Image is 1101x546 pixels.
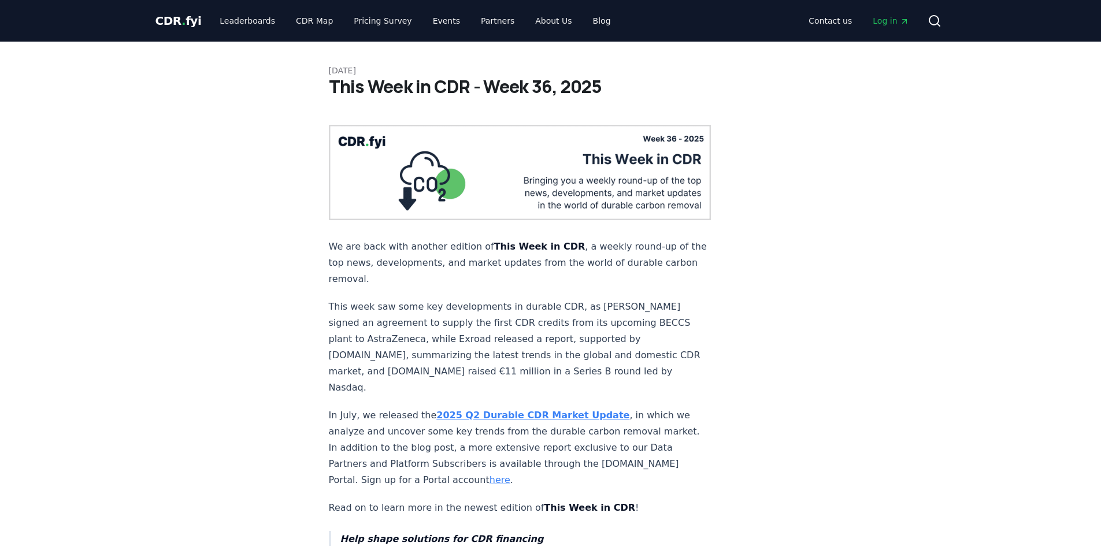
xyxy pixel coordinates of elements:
a: About Us [526,10,581,31]
strong: This Week in CDR [494,241,585,252]
span: Log in [873,15,909,27]
a: Leaderboards [210,10,284,31]
a: Pricing Survey [344,10,421,31]
p: [DATE] [329,65,773,76]
a: CDR Map [287,10,342,31]
p: We are back with another edition of , a weekly round-up of the top news, developments, and market... [329,239,711,287]
a: CDR.fyi [155,13,202,29]
strong: This Week in CDR [544,502,635,513]
a: Partners [472,10,524,31]
span: CDR fyi [155,14,202,28]
p: Read on to learn more in the newest edition of ! [329,500,711,516]
strong: Help shape solutions for CDR financing [340,533,544,544]
a: Blog [584,10,620,31]
a: Events [424,10,469,31]
p: This week saw some key developments in durable CDR, as [PERSON_NAME] signed an agreement to suppl... [329,299,711,396]
span: . [181,14,186,28]
a: Log in [863,10,918,31]
nav: Main [799,10,918,31]
h1: This Week in CDR - Week 36, 2025 [329,76,773,97]
img: blog post image [329,125,711,220]
a: here [490,474,510,485]
a: Contact us [799,10,861,31]
a: 2025 Q2 Durable CDR Market Update [436,410,629,421]
p: In July, we released the , in which we analyze and uncover some key trends from the durable carbo... [329,407,711,488]
nav: Main [210,10,620,31]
